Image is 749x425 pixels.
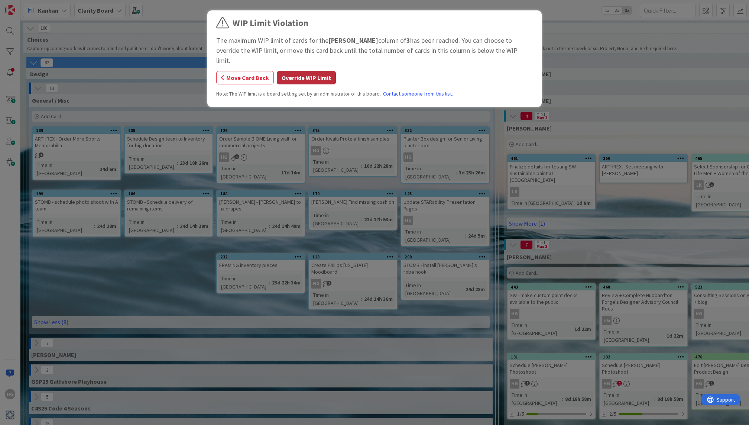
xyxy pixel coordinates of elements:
span: Support [16,1,34,10]
div: The maximum WIP limit of cards for the column of has been reached. You can choose to override the... [216,35,533,65]
button: Override WIP Limit [277,71,336,84]
b: 3 [406,36,410,45]
b: [PERSON_NAME] [328,36,378,45]
a: Contact someone from this list. [383,90,453,98]
button: Move Card Back [216,71,274,84]
div: WIP Limit Violation [233,16,308,30]
div: Note: The WIP limit is a board setting set by an administrator of this board. [216,90,533,98]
